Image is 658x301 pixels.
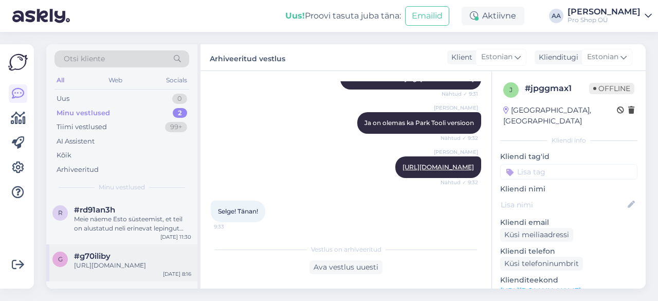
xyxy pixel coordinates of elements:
span: Otsi kliente [64,54,105,64]
span: Nähtud ✓ 9:32 [440,179,478,186]
span: #g70iliby [74,252,111,261]
span: Estonian [481,51,513,63]
div: Socials [164,74,189,87]
span: [PERSON_NAME] [434,148,478,156]
div: [DATE] 8:16 [163,270,191,278]
div: Uus [57,94,69,104]
span: Offline [589,83,634,94]
div: 0 [172,94,187,104]
div: Minu vestlused [57,108,110,118]
div: Pro Shop OÜ [568,16,641,24]
div: [DATE] 11:30 [160,233,191,241]
div: Aktiivne [462,7,524,25]
span: Estonian [587,51,618,63]
div: [PERSON_NAME] [568,8,641,16]
div: Küsi meiliaadressi [500,228,573,242]
b: Uus! [285,11,305,21]
span: g [58,255,63,263]
div: Küsi telefoninumbrit [500,257,583,271]
p: Klienditeekond [500,275,637,286]
div: [GEOGRAPHIC_DATA], [GEOGRAPHIC_DATA] [503,105,617,127]
div: Meie näeme Esto süsteemist, et teil on alustatud neli erinevat lepingut ning neist viimane on lõp... [74,215,191,233]
div: Proovi tasuta juba täna: [285,10,401,22]
span: j [509,86,513,94]
div: Tiimi vestlused [57,122,107,132]
span: Vestlus on arhiveeritud [311,245,381,254]
input: Lisa nimi [501,199,626,210]
input: Lisa tag [500,164,637,180]
div: Web [106,74,124,87]
p: Kliendi email [500,217,637,228]
div: Arhiveeritud [57,165,99,175]
div: Ava vestlus uuesti [309,260,382,274]
div: Kõik [57,150,71,161]
div: 99+ [165,122,187,132]
a: [URL][DOMAIN_NAME] [500,286,581,295]
span: Nähtud ✓ 9:32 [440,134,478,142]
img: Askly Logo [8,52,28,72]
p: Kliendi telefon [500,246,637,257]
a: [PERSON_NAME]Pro Shop OÜ [568,8,652,24]
label: Arhiveeritud vestlus [210,50,285,64]
div: # jpggmax1 [525,82,589,95]
div: AI Assistent [57,136,95,147]
span: Selge! Tänan! [218,207,258,215]
div: [URL][DOMAIN_NAME] [74,261,191,270]
span: Nähtud ✓ 9:31 [440,90,478,98]
p: Kliendi nimi [500,184,637,194]
a: [URL][DOMAIN_NAME] [403,163,474,171]
div: Kliendi info [500,136,637,145]
p: Kliendi tag'id [500,151,637,162]
span: Ja on olemas ka Park Tooli versioon [364,119,474,127]
div: Klient [447,52,472,63]
span: Minu vestlused [99,183,145,192]
button: Emailid [405,6,449,26]
div: All [54,74,66,87]
div: AA [549,9,563,23]
span: 9:33 [214,223,252,231]
span: r [58,209,63,217]
span: #rd91an3h [74,205,115,215]
span: [PERSON_NAME] [434,104,478,112]
div: 2 [173,108,187,118]
div: Klienditugi [535,52,578,63]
